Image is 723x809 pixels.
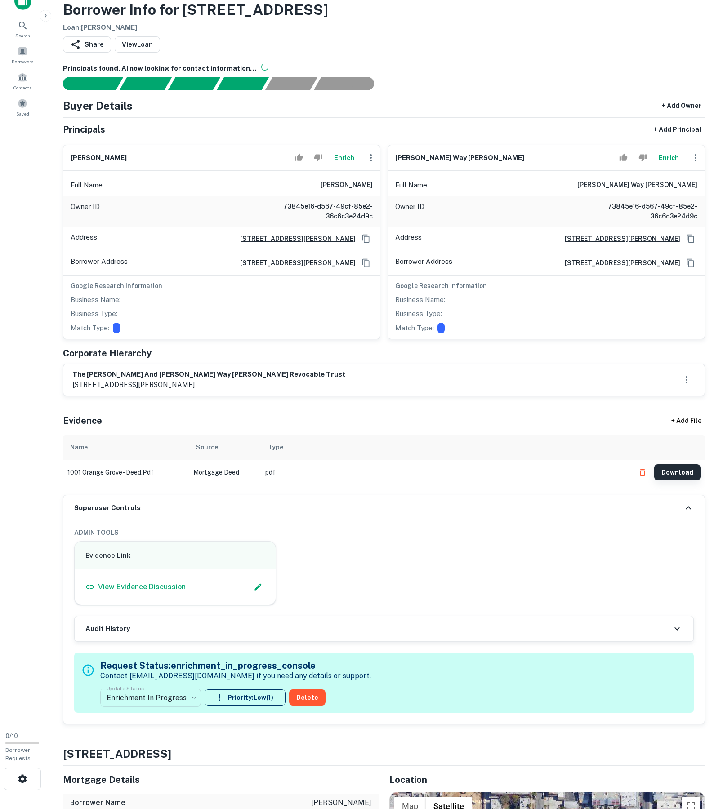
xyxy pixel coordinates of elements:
h6: [PERSON_NAME] [321,180,373,191]
p: Borrower Address [71,256,128,270]
a: [STREET_ADDRESS][PERSON_NAME] [233,234,356,244]
div: Your request is received and processing... [119,77,172,90]
p: Full Name [395,180,427,191]
h5: Mortgage Details [63,773,379,787]
h5: Evidence [63,414,102,427]
div: Principals found, still searching for contact information. This may take time... [265,77,317,90]
th: Source [189,435,261,460]
iframe: Chat Widget [678,737,723,780]
th: Name [63,435,189,460]
button: + Add Owner [658,98,705,114]
p: Match Type: [395,323,434,333]
div: Source [196,442,218,453]
h6: Principals found, AI now looking for contact information... [63,63,705,74]
h6: Google Research Information [395,281,697,291]
div: Name [70,442,88,453]
span: Borrowers [12,58,33,65]
div: Sending borrower request to AI... [52,77,120,90]
p: Contact [EMAIL_ADDRESS][DOMAIN_NAME] if you need any details or support. [100,671,371,681]
h6: the [PERSON_NAME] and [PERSON_NAME] way [PERSON_NAME] revocable trust [72,369,345,380]
a: Search [3,17,42,41]
div: Type [268,442,283,453]
p: Business Name: [71,294,120,305]
button: Copy Address [359,256,373,270]
span: 0 / 10 [5,733,18,739]
h5: Principals [63,123,105,136]
h6: [PERSON_NAME] way [PERSON_NAME] [395,153,524,163]
span: Contacts [13,84,31,91]
a: ViewLoan [115,36,160,53]
a: [STREET_ADDRESS][PERSON_NAME] [558,258,680,268]
p: Business Type: [395,308,442,319]
h6: [PERSON_NAME] [71,153,127,163]
button: Edit Slack Link [251,580,265,594]
p: [STREET_ADDRESS][PERSON_NAME] [72,379,345,390]
h5: Location [389,773,705,787]
div: Enrichment In Progress [100,685,201,710]
h5: Request Status: enrichment_in_progress_console [100,659,371,672]
td: 1001 orange grove - deed.pdf [63,460,189,485]
div: + Add File [655,413,718,429]
p: Owner ID [395,201,424,221]
button: Download [654,464,701,480]
div: Principals found, AI now looking for contact information... [216,77,269,90]
p: Match Type: [71,323,109,333]
button: Copy Address [684,232,697,245]
button: Enrich [330,149,358,167]
span: Search [15,32,30,39]
a: Contacts [3,69,42,93]
a: View Evidence Discussion [85,582,186,592]
p: Borrower Address [395,256,452,270]
h6: Superuser Controls [74,503,141,513]
a: [STREET_ADDRESS][PERSON_NAME] [558,234,680,244]
button: Accept [616,149,631,167]
button: Enrich [654,149,683,167]
button: Delete [289,689,326,706]
h6: 73845e16-d567-49cf-85e2-36c6c3e24d9c [589,201,697,221]
button: Reject [635,149,651,167]
p: Business Type: [71,308,117,319]
span: Borrower Requests [5,747,31,761]
th: Type [261,435,630,460]
div: AI fulfillment process complete. [314,77,385,90]
h6: ADMIN TOOLS [74,528,694,538]
h4: [STREET_ADDRESS] [63,746,705,762]
p: View Evidence Discussion [98,582,186,592]
h6: Evidence Link [85,551,265,561]
p: Address [395,232,422,245]
h6: Loan : [PERSON_NAME] [63,22,328,33]
h6: Audit History [85,624,130,634]
button: Reject [310,149,326,167]
p: Address [71,232,97,245]
h6: [STREET_ADDRESS][PERSON_NAME] [233,258,356,268]
h6: Borrower Name [70,797,125,808]
h6: Google Research Information [71,281,373,291]
p: Owner ID [71,201,100,221]
a: Saved [3,95,42,119]
button: + Add Principal [650,121,705,138]
button: Copy Address [684,256,697,270]
p: Full Name [71,180,103,191]
div: scrollable content [63,435,705,495]
button: Copy Address [359,232,373,245]
td: pdf [261,460,630,485]
p: [PERSON_NAME] [311,797,371,808]
td: Mortgage Deed [189,460,261,485]
h6: 73845e16-d567-49cf-85e2-36c6c3e24d9c [265,201,373,221]
h4: Buyer Details [63,98,133,114]
span: Saved [16,110,29,117]
button: Priority:Low(1) [205,689,286,706]
div: Documents found, AI parsing details... [168,77,220,90]
label: Update Status [107,685,144,692]
a: Borrowers [3,43,42,67]
button: Share [63,36,111,53]
p: Business Name: [395,294,445,305]
h5: Corporate Hierarchy [63,347,152,360]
